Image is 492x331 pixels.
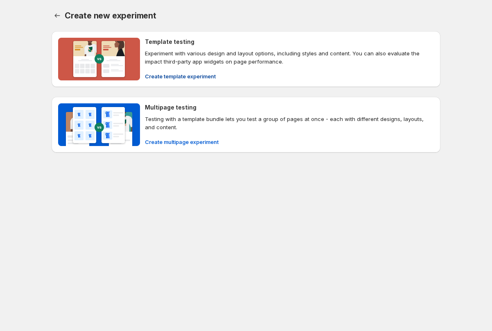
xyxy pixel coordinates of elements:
span: Create template experiment [145,72,216,80]
p: Testing with a template bundle lets you test a group of pages at once - each with different desig... [145,115,434,131]
button: Create multipage experiment [140,135,223,148]
span: Create multipage experiment [145,138,219,146]
p: Experiment with various design and layout options, including styles and content. You can also eva... [145,49,434,66]
h4: Multipage testing [145,103,196,112]
h4: Template testing [145,38,194,46]
button: Back [52,10,63,21]
button: Create template experiment [140,70,221,83]
img: Template testing [58,38,140,80]
img: Multipage testing [58,103,140,146]
span: Create new experiment [65,11,156,21]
